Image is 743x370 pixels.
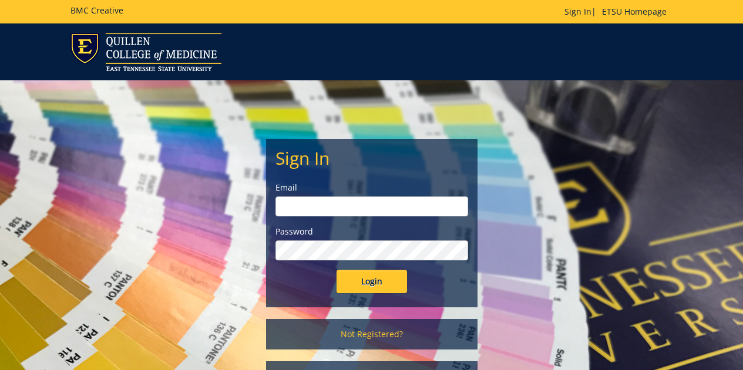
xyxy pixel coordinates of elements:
a: ETSU Homepage [596,6,673,17]
p: | [564,6,673,18]
h5: BMC Creative [70,6,123,15]
img: ETSU logo [70,33,221,71]
a: Not Registered? [266,319,478,349]
a: Sign In [564,6,591,17]
label: Email [275,182,468,194]
h2: Sign In [275,148,468,168]
label: Password [275,226,468,237]
input: Login [337,270,407,293]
